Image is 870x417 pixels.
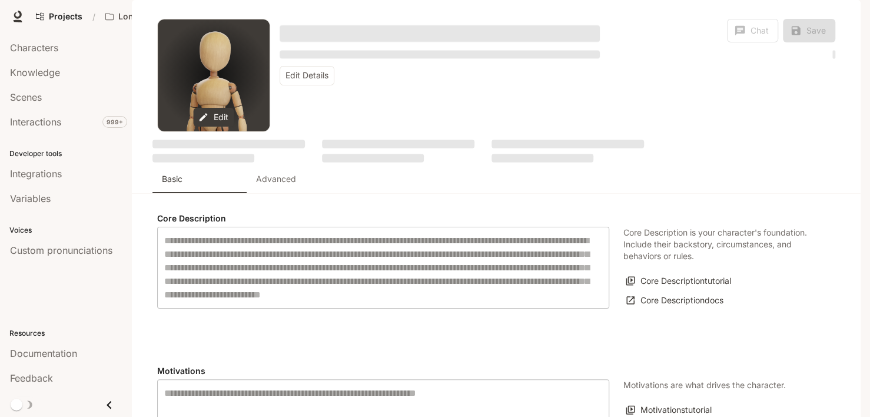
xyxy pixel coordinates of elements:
[194,108,234,127] button: Edit
[623,379,786,391] p: Motivations are what drives the character.
[49,12,82,22] span: Projects
[100,5,182,28] button: Open workspace menu
[88,11,100,23] div: /
[280,47,600,61] button: Open character details dialog
[162,173,182,185] p: Basic
[256,173,296,185] p: Advanced
[623,272,734,291] button: Core Descriptiontutorial
[280,66,334,85] button: Edit Details
[623,291,726,310] a: Core Descriptiondocs
[157,365,609,377] h4: Motivations
[158,19,270,131] div: Avatar image
[118,12,164,22] p: Longbourn
[158,19,270,131] button: Open character avatar dialog
[623,227,821,262] p: Core Description is your character's foundation. Include their backstory, circumstances, and beha...
[280,19,600,47] button: Open character details dialog
[157,227,609,309] div: label
[157,213,609,224] h4: Core Description
[31,5,88,28] a: Go to projects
